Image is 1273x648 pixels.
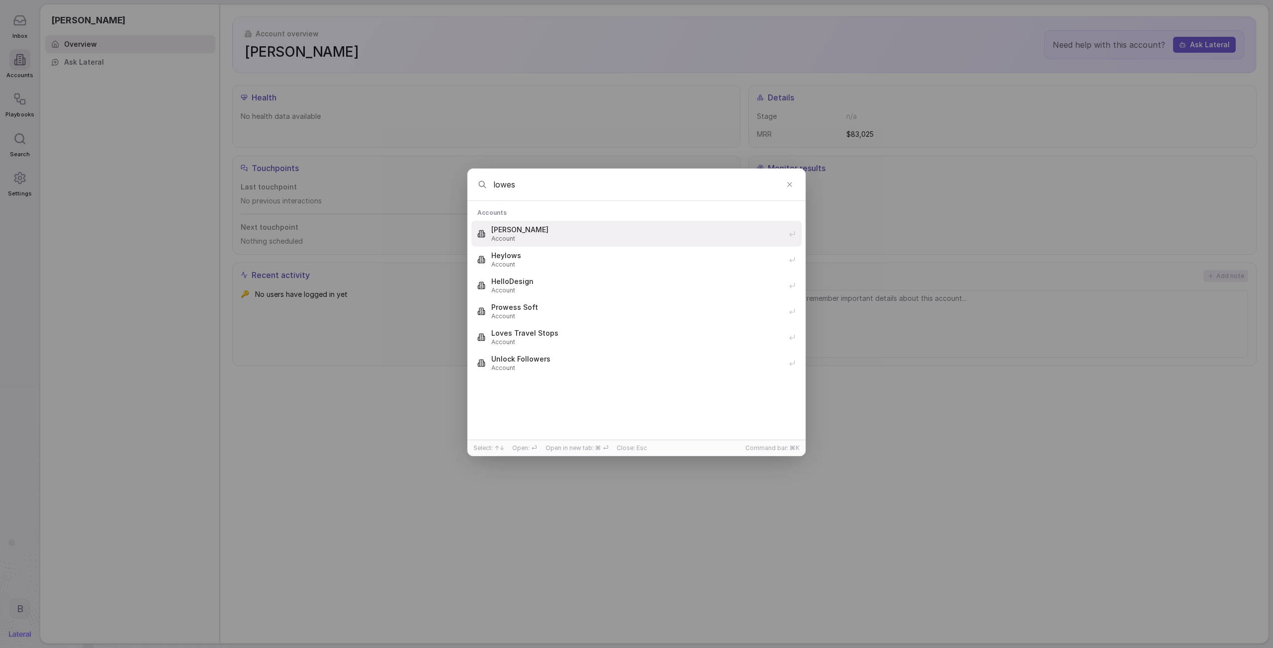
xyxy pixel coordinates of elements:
span: Prowess Soft [491,302,783,312]
span: Loves Travel Stops [491,328,783,338]
span: Account [491,286,783,294]
span: Account [491,261,783,269]
span: Unlock Followers [491,354,783,364]
span: Account [491,312,783,320]
span: Open in new tab: ⌘ ⏎ [546,444,609,452]
span: [PERSON_NAME] [491,225,783,235]
button: Clear [786,181,794,188]
span: HelloDesign [491,277,783,286]
span: Open: ⏎ [512,444,537,452]
span: Heylows [491,251,783,261]
span: Account [491,235,783,243]
span: Close: Esc [617,444,647,452]
span: Accounts [477,209,507,217]
span: Command bar: ⌘K [745,444,800,452]
span: Account [491,364,783,372]
span: Account [491,338,783,346]
input: Type a command or search... [493,175,780,194]
span: Select: ↑↓ [473,444,504,452]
